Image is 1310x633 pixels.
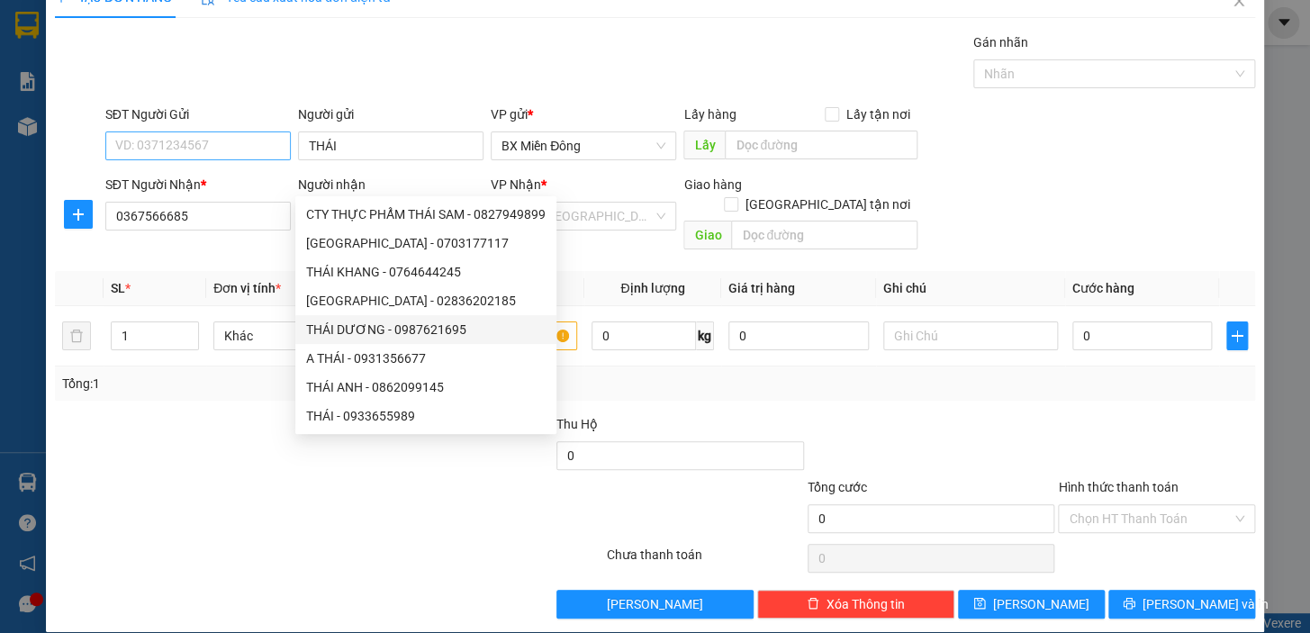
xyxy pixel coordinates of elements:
span: Khác [224,322,377,349]
div: CTY THỰC PHẨM THÁI SAM - 0827949899 [295,200,556,229]
span: Giá trị hàng [728,281,795,295]
span: [PERSON_NAME] [607,594,703,614]
input: Dọc đường [731,221,917,249]
div: BX [PERSON_NAME] [154,15,299,59]
span: Lấy hàng [683,107,736,122]
button: deleteXóa Thông tin [757,590,954,619]
span: Lấy tận nơi [839,104,917,124]
span: Nhận: [154,17,197,36]
button: save[PERSON_NAME] [958,590,1105,619]
button: delete [62,321,91,350]
div: Người gửi [298,104,483,124]
button: printer[PERSON_NAME] và In [1108,590,1255,619]
span: printer [1123,597,1135,611]
div: THÁI - 0933655989 [295,402,556,430]
div: SĐT Người Nhận [105,175,291,194]
div: THÁI ANH - 0862099145 [306,377,546,397]
div: [GEOGRAPHIC_DATA] - 0703177117 [306,233,546,253]
button: plus [1226,321,1248,350]
div: THÁI SƠN - 0703177117 [295,229,556,258]
div: [GEOGRAPHIC_DATA] - 02836202185 [306,291,546,311]
div: A THÁI - 0931356677 [306,348,546,368]
span: delete [807,597,819,611]
div: Chưa thanh toán [605,545,806,576]
span: Xóa Thông tin [827,594,905,614]
div: NGA BỘT [154,59,299,80]
div: THÁI BÁNH CANH [15,59,141,102]
div: BX Miền Đông [15,15,141,59]
div: THÁI KHANG - 0764644245 [306,262,546,282]
input: 0 [728,321,869,350]
div: A THÁI - 0931356677 [295,344,556,373]
div: THÁI - 0933655989 [306,406,546,426]
div: 0333937123 [15,102,141,127]
span: BX Miền Đông [501,132,665,159]
th: Ghi chú [876,271,1065,306]
span: Định lượng [620,281,684,295]
input: Dọc đường [725,131,917,159]
div: 0975807832 [154,80,299,105]
div: THÁI DƯƠNG - 0987621695 [306,320,546,339]
div: THÁI DƯƠNG - 0987621695 [295,315,556,344]
span: save [973,597,986,611]
span: SL [111,281,125,295]
span: plus [1227,329,1247,343]
span: [GEOGRAPHIC_DATA] tận nơi [738,194,917,214]
span: Gửi: [15,17,43,36]
button: [PERSON_NAME] [556,590,754,619]
span: plus [65,207,92,222]
div: VP gửi [491,104,676,124]
label: Hình thức thanh toán [1058,480,1178,494]
div: SĐT Người Gửi [105,104,291,124]
div: THÁI KHANG - 0764644245 [295,258,556,286]
span: Thu Hộ [556,417,598,431]
div: THÁI MINH - 02836202185 [295,286,556,315]
span: Giao hàng [683,177,741,192]
span: Lấy [683,131,725,159]
span: Tổng cước [808,480,867,494]
span: Giao [683,221,731,249]
span: [PERSON_NAME] và In [1143,594,1269,614]
span: [PERSON_NAME] [993,594,1089,614]
span: kg [696,321,714,350]
span: VP Nhận [491,177,541,192]
span: Đơn vị tính [213,281,281,295]
span: Cước hàng [1072,281,1134,295]
label: Gán nhãn [973,35,1028,50]
div: THÁI ANH - 0862099145 [295,373,556,402]
input: Ghi Chú [883,321,1058,350]
button: plus [64,200,93,229]
div: Tổng: 1 [62,374,507,393]
div: CTY THỰC PHẨM THÁI SAM - 0827949899 [306,204,546,224]
div: Người nhận [298,175,483,194]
